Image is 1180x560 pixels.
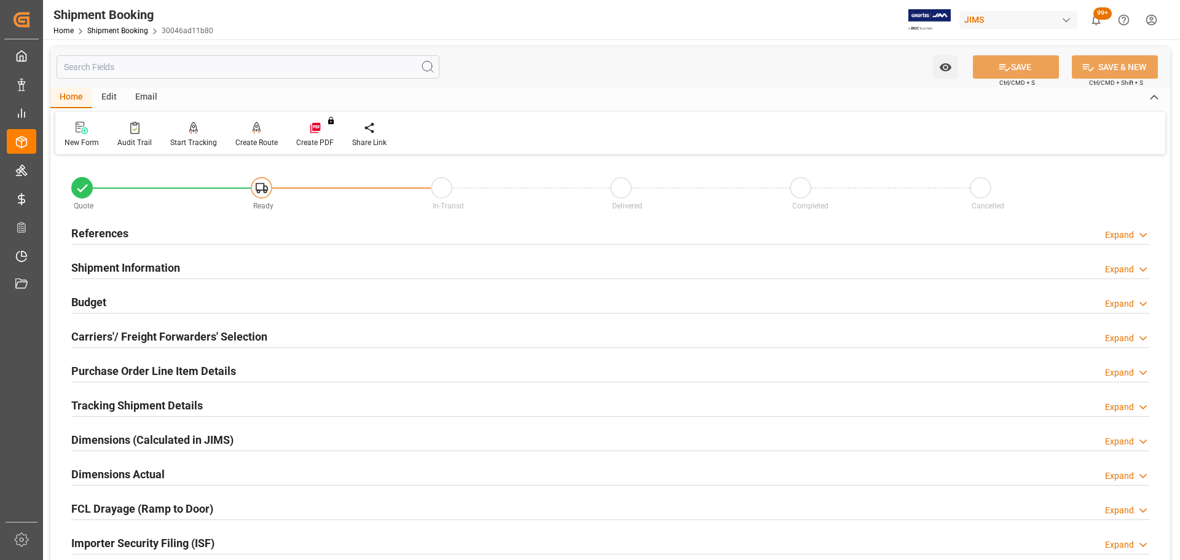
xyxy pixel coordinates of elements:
div: Expand [1105,298,1134,310]
span: In-Transit [433,202,464,210]
span: Ctrl/CMD + Shift + S [1089,78,1143,87]
div: Audit Trail [117,137,152,148]
span: Ready [253,202,273,210]
div: Expand [1105,504,1134,517]
div: Edit [92,87,126,108]
h2: References [71,225,128,242]
button: SAVE & NEW [1072,55,1158,79]
input: Search Fields [57,55,439,79]
a: Shipment Booking [87,26,148,35]
span: Completed [792,202,828,210]
div: Expand [1105,366,1134,379]
div: Share Link [352,137,387,148]
a: Home [53,26,74,35]
div: Expand [1105,538,1134,551]
h2: FCL Drayage (Ramp to Door) [71,500,213,517]
div: Create Route [235,137,278,148]
div: New Form [65,137,99,148]
div: JIMS [959,11,1077,29]
div: Expand [1105,401,1134,414]
h2: Shipment Information [71,259,180,276]
span: Delivered [612,202,642,210]
h2: Tracking Shipment Details [71,397,203,414]
h2: Carriers'/ Freight Forwarders' Selection [71,328,267,345]
h2: Dimensions Actual [71,466,165,483]
div: Start Tracking [170,137,217,148]
div: Home [50,87,92,108]
button: JIMS [959,8,1082,31]
div: Expand [1105,435,1134,448]
span: 99+ [1093,7,1112,20]
div: Shipment Booking [53,6,213,24]
button: Help Center [1110,6,1138,34]
div: Expand [1105,470,1134,483]
button: SAVE [973,55,1059,79]
span: Quote [74,202,93,210]
div: Expand [1105,229,1134,242]
span: Ctrl/CMD + S [999,78,1035,87]
h2: Budget [71,294,106,310]
h2: Purchase Order Line Item Details [71,363,236,379]
h2: Importer Security Filing (ISF) [71,535,214,551]
span: Cancelled [972,202,1004,210]
div: Expand [1105,263,1134,276]
div: Expand [1105,332,1134,345]
div: Email [126,87,167,108]
h2: Dimensions (Calculated in JIMS) [71,432,234,448]
img: Exertis%20JAM%20-%20Email%20Logo.jpg_1722504956.jpg [908,9,951,31]
button: show 100 new notifications [1082,6,1110,34]
button: open menu [933,55,958,79]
